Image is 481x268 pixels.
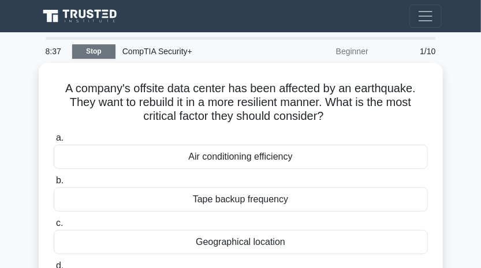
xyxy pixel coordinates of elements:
[56,133,64,142] span: a.
[39,40,72,63] div: 8:37
[54,187,428,212] div: Tape backup frequency
[56,218,63,228] span: c.
[375,40,443,63] div: 1/10
[72,44,115,59] a: Stop
[56,175,64,185] span: b.
[409,5,442,28] button: Toggle navigation
[53,81,429,124] h5: A company's offsite data center has been affected by an earthquake. They want to rebuild it in a ...
[54,145,428,169] div: Air conditioning efficiency
[54,230,428,254] div: Geographical location
[274,40,375,63] div: Beginner
[115,40,274,63] div: CompTIA Security+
